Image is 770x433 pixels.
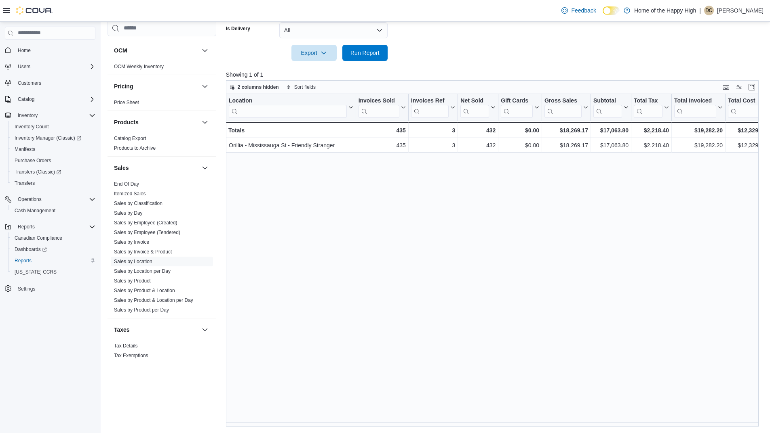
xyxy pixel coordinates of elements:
[200,325,210,335] button: Taxes
[114,99,139,106] span: Price Sheet
[747,82,757,92] button: Enter fullscreen
[15,283,95,293] span: Settings
[342,45,388,61] button: Run Report
[358,97,399,117] div: Invoices Sold
[11,267,60,277] a: [US_STATE] CCRS
[18,224,35,230] span: Reports
[15,195,95,204] span: Operations
[114,201,162,206] a: Sales by Classification
[114,352,148,359] span: Tax Exemptions
[15,111,41,120] button: Inventory
[114,135,146,142] span: Catalog Export
[2,194,99,205] button: Operations
[11,233,95,243] span: Canadian Compliance
[114,343,138,349] span: Tax Details
[8,121,99,132] button: Inventory Count
[15,94,95,104] span: Catalog
[8,132,99,144] a: Inventory Manager (Classic)
[634,97,669,117] button: Total Tax
[603,6,620,15] input: Dark Mode
[114,145,156,151] a: Products to Archive
[544,97,588,117] button: Gross Sales
[15,195,45,204] button: Operations
[114,239,149,245] a: Sales by Invoice
[114,46,198,54] button: OCM
[728,97,759,105] div: Total Cost
[8,144,99,155] button: Manifests
[11,167,95,177] span: Transfers (Classic)
[226,25,250,32] label: Is Delivery
[11,144,38,154] a: Manifests
[229,140,353,150] div: Orillia - Mississauga St - Friendly Stranger
[114,229,180,236] span: Sales by Employee (Tendered)
[15,146,35,153] span: Manifests
[114,258,152,265] span: Sales by Location
[114,268,171,274] span: Sales by Location per Day
[8,244,99,255] a: Dashboards
[283,82,319,92] button: Sort fields
[291,45,337,61] button: Export
[15,235,62,241] span: Canadian Compliance
[728,97,766,117] button: Total Cost
[2,221,99,232] button: Reports
[717,6,764,15] p: [PERSON_NAME]
[114,118,139,126] h3: Products
[674,97,723,117] button: Total Invoiced
[8,166,99,178] a: Transfers (Classic)
[460,126,496,135] div: 432
[634,97,662,105] div: Total Tax
[229,97,347,117] div: Location
[593,140,629,150] div: $17,063.80
[11,167,64,177] a: Transfers (Classic)
[501,140,539,150] div: $0.00
[15,111,95,120] span: Inventory
[15,62,95,71] span: Users
[18,96,34,102] span: Catalog
[11,156,95,165] span: Purchase Orders
[15,269,57,275] span: [US_STATE] CCRS
[114,268,171,274] a: Sales by Location per Day
[15,169,61,175] span: Transfers (Classic)
[501,97,539,117] button: Gift Cards
[114,297,193,303] a: Sales by Product & Location per Day
[114,326,130,334] h3: Taxes
[11,144,95,154] span: Manifests
[18,80,41,86] span: Customers
[114,288,175,293] a: Sales by Product & Location
[674,97,716,105] div: Total Invoiced
[634,126,669,135] div: $2,218.40
[11,133,95,143] span: Inventory Manager (Classic)
[114,249,172,255] span: Sales by Invoice & Product
[634,140,669,150] div: $2,218.40
[705,6,712,15] span: DC
[18,286,35,292] span: Settings
[2,77,99,89] button: Customers
[11,256,95,266] span: Reports
[634,6,696,15] p: Home of the Happy High
[8,266,99,278] button: [US_STATE] CCRS
[114,64,164,69] a: OCM Weekly Inventory
[114,164,198,172] button: Sales
[358,140,405,150] div: 435
[114,297,193,303] span: Sales by Product & Location per Day
[114,210,143,216] a: Sales by Day
[350,49,380,57] span: Run Report
[2,282,99,294] button: Settings
[226,71,764,79] p: Showing 1 of 1
[544,97,582,105] div: Gross Sales
[8,178,99,189] button: Transfers
[699,6,701,15] p: |
[11,206,95,215] span: Cash Management
[229,97,347,105] div: Location
[11,156,55,165] a: Purchase Orders
[8,205,99,216] button: Cash Management
[358,126,405,135] div: 435
[114,230,180,235] a: Sales by Employee (Tendered)
[15,284,38,294] a: Settings
[16,6,53,15] img: Cova
[501,97,533,105] div: Gift Cards
[294,84,316,90] span: Sort fields
[15,94,38,104] button: Catalog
